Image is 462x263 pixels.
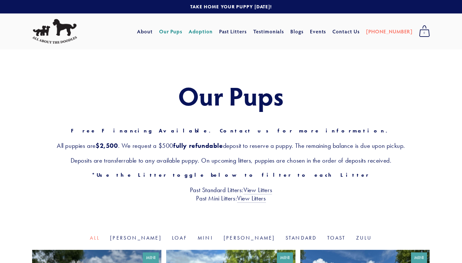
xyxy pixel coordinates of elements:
[96,142,118,149] strong: $2,500
[366,26,413,37] a: [PHONE_NUMBER]
[32,186,430,202] h3: Past Standard Litters: Past Mini Litters:
[32,156,430,165] h3: Deposits are transferrable to any available puppy. On upcoming litters, puppies are chosen in the...
[92,172,370,178] strong: *Use the Litter toggle below to filter to each Litter
[189,26,213,37] a: Adoption
[172,235,187,241] a: Loaf
[137,26,153,37] a: About
[419,29,430,37] span: 0
[110,235,162,241] a: [PERSON_NAME]
[416,23,433,39] a: 0 items in cart
[237,194,266,203] a: View Litters
[32,141,430,150] h3: All puppies are . We request a $500 deposit to reserve a puppy. The remaining balance is due upon...
[244,186,272,194] a: View Litters
[327,235,346,241] a: Toast
[219,28,247,35] a: Past Litters
[90,235,100,241] a: All
[198,235,213,241] a: Mini
[253,26,284,37] a: Testimonials
[356,235,372,241] a: Zulu
[224,235,275,241] a: [PERSON_NAME]
[173,142,223,149] strong: fully refundable
[290,26,304,37] a: Blogs
[71,128,391,134] strong: Free Financing Available. Contact us for more information.
[32,81,430,110] h1: Our Pups
[32,19,77,44] img: All About The Doodles
[159,26,183,37] a: Our Pups
[332,26,360,37] a: Contact Us
[286,235,317,241] a: Standard
[310,26,326,37] a: Events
